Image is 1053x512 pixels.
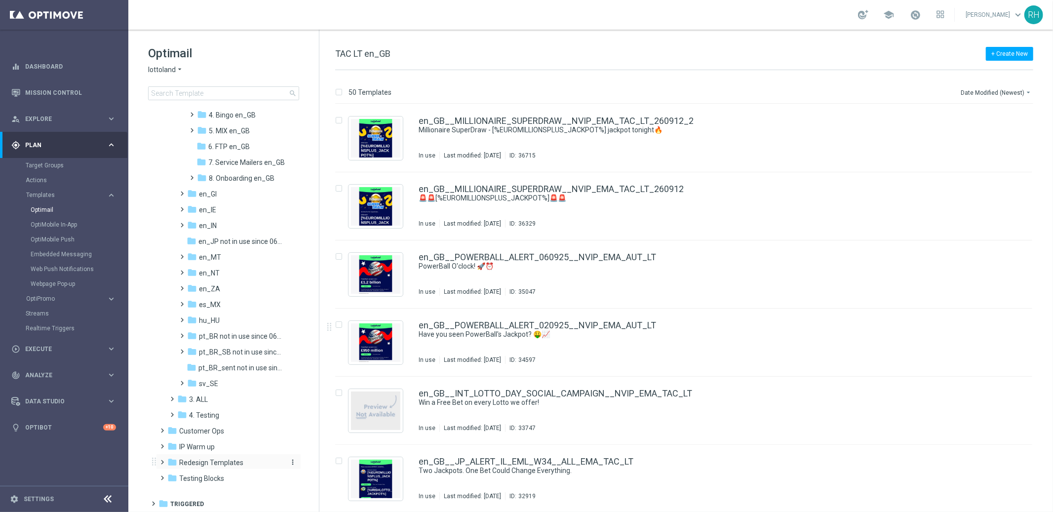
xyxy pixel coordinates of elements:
i: folder [167,441,177,451]
div: Webpage Pop-up [31,276,127,291]
a: Web Push Notifications [31,265,103,273]
span: Triggered [170,500,204,509]
div: Execute [11,345,107,354]
span: school [883,9,894,20]
span: en_IN [199,221,217,230]
i: folder [187,189,197,198]
span: sv_SE [199,379,218,388]
a: Dashboard [25,53,116,79]
div: Templates [26,192,107,198]
a: Two Jackpots. One Bet Could Change Everything. [419,466,968,475]
div: Two Jackpots. One Bet Could Change Everything. [419,466,991,475]
i: more_vert [289,458,297,466]
div: Optibot [11,414,116,440]
button: Mission Control [11,89,117,97]
div: track_changes Analyze keyboard_arrow_right [11,371,117,379]
i: person_search [11,115,20,123]
span: 4. Bingo en_GB [209,111,256,119]
span: Data Studio [25,398,107,404]
a: Win a Free Bet on every Lotto we offer! [419,398,968,407]
div: OptiPromo [26,291,127,306]
div: equalizer Dashboard [11,63,117,71]
button: Templates keyboard_arrow_right [26,191,117,199]
span: Explore [25,116,107,122]
div: Optimail [31,202,127,217]
div: Last modified: [DATE] [440,288,505,296]
span: Plan [25,142,107,148]
div: 🚨🚨[%EUROMILLIONSPLUS_JACKPOT%]🚨🚨 [419,194,991,203]
i: folder [187,347,197,356]
div: ID: [505,424,536,432]
span: 5. MIX en_GB [209,126,250,135]
a: [PERSON_NAME]keyboard_arrow_down [965,7,1024,22]
div: ID: [505,288,536,296]
i: arrow_drop_down [176,65,184,75]
div: Press SPACE to select this row. [325,240,1051,309]
div: In use [419,288,435,296]
img: 36715.jpeg [351,119,400,158]
div: Data Studio [11,397,107,406]
a: Millionaire SuperDraw - [%EUROMILLIONSPLUS_JACKPOT%] jackpot tonight🔥 [419,125,968,135]
div: Explore [11,115,107,123]
a: en_GB__POWERBALL_ALERT_020925__NVIP_EMA_AUT_LT [419,321,656,330]
div: Target Groups [26,158,127,173]
span: pt_BR_sent not in use since 06/2025 [198,363,284,372]
button: person_search Explore keyboard_arrow_right [11,115,117,123]
i: folder [167,473,177,483]
div: Have you seen PowerBall's Jackpot? 🤑📈 [419,330,991,339]
a: en_GB__POWERBALL_ALERT_060925__NVIP_EMA_AUT_LT [419,253,656,262]
a: OptiMobile Push [31,236,103,243]
div: In use [419,424,435,432]
i: folder [187,204,197,214]
div: 34597 [518,356,536,364]
i: play_circle_outline [11,345,20,354]
div: OptiPromo [26,296,107,302]
a: Embedded Messaging [31,250,103,258]
div: Win a Free Bet on every Lotto we offer! [419,398,991,407]
span: Analyze [25,372,107,378]
div: ID: [505,152,536,159]
a: Streams [26,310,103,317]
div: Mission Control [11,79,116,106]
div: Web Push Notifications [31,262,127,276]
div: PowerBall O'clock! 🚀⏰ [419,262,991,271]
div: RH [1024,5,1043,24]
i: gps_fixed [11,141,20,150]
a: Webpage Pop-up [31,280,103,288]
span: 8. Onboarding en_GB [209,174,274,183]
i: folder [177,394,187,404]
h1: Optimail [148,45,299,61]
i: folder [197,110,207,119]
img: 35047.jpeg [351,255,400,294]
span: Templates [26,192,97,198]
button: play_circle_outline Execute keyboard_arrow_right [11,345,117,353]
input: Search Template [148,86,299,100]
i: folder [187,362,196,372]
div: Streams [26,306,127,321]
div: 35047 [518,288,536,296]
div: Last modified: [DATE] [440,424,505,432]
i: folder [158,499,168,509]
div: ID: [505,220,536,228]
i: keyboard_arrow_right [107,370,116,380]
div: Realtime Triggers [26,321,127,336]
span: pt_BR not in use since 06/2025 [199,332,284,341]
span: es_MX [199,300,221,309]
button: Data Studio keyboard_arrow_right [11,397,117,405]
img: 32919.jpeg [351,460,400,498]
span: en_MT [199,253,221,262]
i: folder [197,173,207,183]
span: en_IE [199,205,216,214]
div: In use [419,356,435,364]
span: IP Warm up [179,442,215,451]
i: folder [187,283,197,293]
i: folder [187,315,197,325]
a: 🚨🚨[%EUROMILLIONSPLUS_JACKPOT%]🚨🚨 [419,194,968,203]
div: lightbulb Optibot +10 [11,424,117,432]
div: ID: [505,492,536,500]
span: Execute [25,346,107,352]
